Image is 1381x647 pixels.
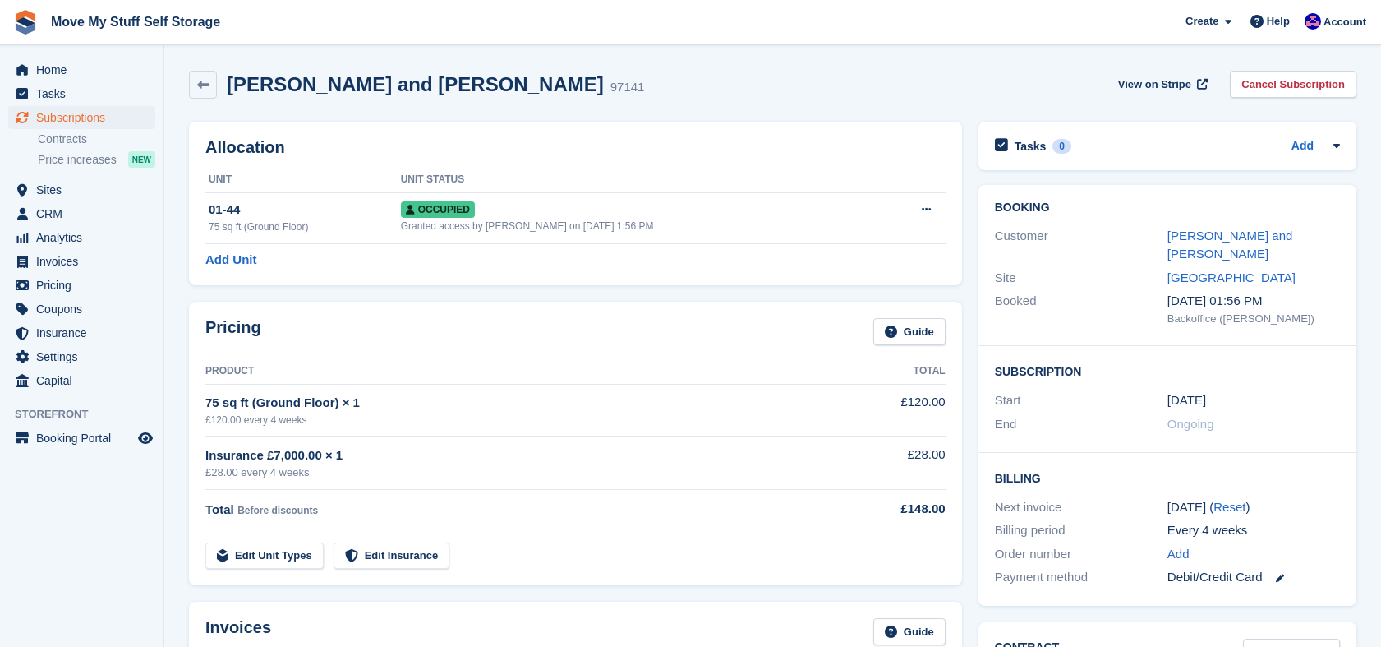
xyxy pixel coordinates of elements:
[36,106,135,129] span: Subscriptions
[209,220,401,234] div: 75 sq ft (Ground Floor)
[205,251,256,270] a: Add Unit
[8,58,155,81] a: menu
[1112,71,1211,98] a: View on Stripe
[1167,498,1340,517] div: [DATE] ( )
[334,543,450,570] a: Edit Insurance
[1230,71,1356,98] a: Cancel Subscription
[995,415,1167,434] div: End
[995,292,1167,326] div: Booked
[995,545,1167,564] div: Order number
[1167,417,1214,431] span: Ongoing
[227,73,604,95] h2: [PERSON_NAME] and [PERSON_NAME]
[995,201,1340,215] h2: Booking
[38,150,155,169] a: Price increases NEW
[1267,13,1290,30] span: Help
[995,363,1340,379] h2: Subscription
[995,227,1167,264] div: Customer
[36,82,135,105] span: Tasks
[1167,311,1340,327] div: Backoffice ([PERSON_NAME])
[36,321,135,344] span: Insurance
[15,406,163,423] span: Storefront
[36,250,135,273] span: Invoices
[38,152,117,168] span: Price increases
[36,369,135,392] span: Capital
[8,427,155,450] a: menu
[36,274,135,297] span: Pricing
[205,618,271,645] h2: Invoices
[8,226,155,249] a: menu
[8,178,155,201] a: menu
[205,446,831,465] div: Insurance £7,000.00 × 1
[8,82,155,105] a: menu
[1167,292,1340,311] div: [DATE] 01:56 PM
[8,369,155,392] a: menu
[1305,13,1321,30] img: Jade Whetnall
[873,618,946,645] a: Guide
[205,318,261,345] h2: Pricing
[205,413,831,427] div: £120.00 every 4 weeks
[1167,391,1206,410] time: 2025-07-22 00:00:00 UTC
[209,201,401,220] div: 01-44
[831,437,946,490] td: £28.00
[205,502,234,516] span: Total
[1167,229,1293,261] a: [PERSON_NAME] and [PERSON_NAME]
[36,58,135,81] span: Home
[401,201,475,218] span: Occupied
[38,132,155,147] a: Contracts
[8,321,155,344] a: menu
[8,250,155,273] a: menu
[205,543,324,570] a: Edit Unit Types
[36,202,135,225] span: CRM
[1167,270,1296,284] a: [GEOGRAPHIC_DATA]
[995,498,1167,517] div: Next invoice
[1167,568,1340,587] div: Debit/Credit Card
[36,298,135,321] span: Coupons
[36,178,135,201] span: Sites
[1291,137,1314,156] a: Add
[8,202,155,225] a: menu
[205,358,831,385] th: Product
[44,8,227,35] a: Move My Stuff Self Storage
[995,521,1167,540] div: Billing period
[36,427,135,450] span: Booking Portal
[205,394,831,413] div: 75 sq ft (Ground Floor) × 1
[8,345,155,368] a: menu
[136,428,155,448] a: Preview store
[831,358,946,385] th: Total
[128,151,155,168] div: NEW
[831,384,946,436] td: £120.00
[995,269,1167,288] div: Site
[1167,545,1190,564] a: Add
[36,345,135,368] span: Settings
[401,219,881,233] div: Granted access by [PERSON_NAME] on [DATE] 1:56 PM
[873,318,946,345] a: Guide
[8,106,155,129] a: menu
[1323,14,1366,30] span: Account
[831,500,946,519] div: £148.00
[13,10,38,35] img: stora-icon-8386f47178a22dfd0bd8f6a31ec36ba5ce8667c1dd55bd0f319d3a0aa187defe.svg
[8,274,155,297] a: menu
[205,138,946,157] h2: Allocation
[205,167,401,193] th: Unit
[36,226,135,249] span: Analytics
[1185,13,1218,30] span: Create
[401,167,881,193] th: Unit Status
[995,568,1167,587] div: Payment method
[237,505,318,516] span: Before discounts
[1118,76,1191,93] span: View on Stripe
[1167,521,1340,540] div: Every 4 weeks
[995,469,1340,486] h2: Billing
[1015,139,1047,154] h2: Tasks
[8,298,155,321] a: menu
[205,464,831,481] div: £28.00 every 4 weeks
[610,78,645,97] div: 97141
[1213,500,1245,514] a: Reset
[995,391,1167,410] div: Start
[1052,139,1071,154] div: 0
